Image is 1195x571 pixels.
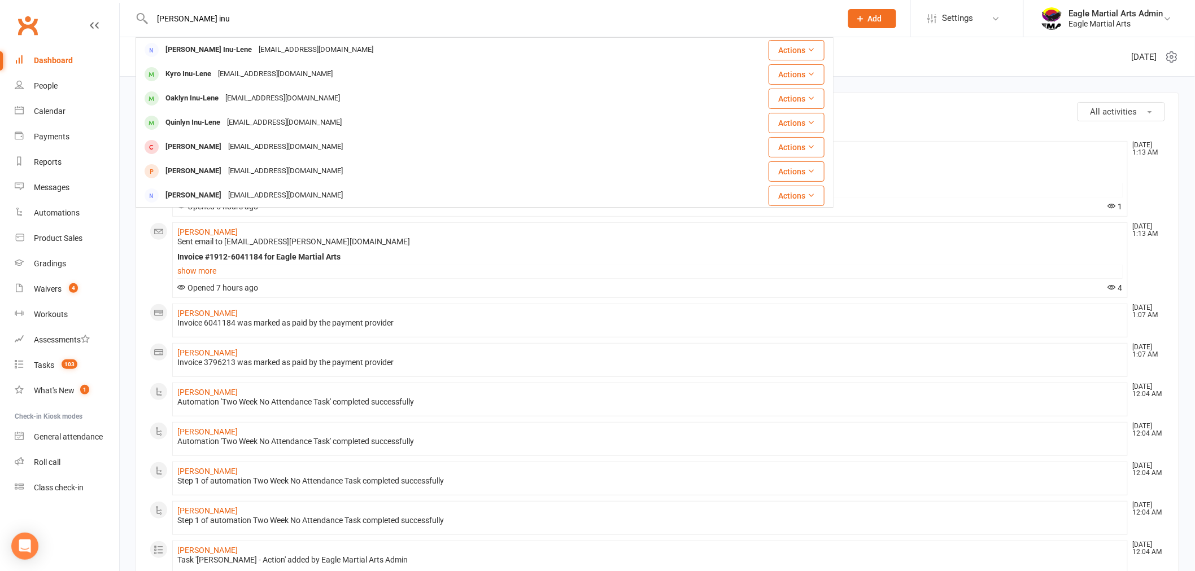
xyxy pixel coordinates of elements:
[225,187,346,204] div: [EMAIL_ADDRESS][DOMAIN_NAME]
[149,11,834,27] input: Search...
[15,424,119,450] a: General attendance kiosk mode
[225,163,346,179] div: [EMAIL_ADDRESS][DOMAIN_NAME]
[34,183,69,192] div: Messages
[222,90,343,107] div: [EMAIL_ADDRESS][DOMAIN_NAME]
[34,483,84,492] div: Class check-in
[1127,142,1165,156] time: [DATE] 1:13 AM
[162,115,224,131] div: Quinlyn Inu-Lene
[177,283,258,292] span: Opened 7 hours ago
[177,202,258,211] span: Opened 5 hours ago
[15,327,119,353] a: Assessments
[162,90,222,107] div: Oaklyn Inu-Lene
[177,506,238,515] a: [PERSON_NAME]
[1132,50,1157,64] span: [DATE]
[177,348,238,357] a: [PERSON_NAME]
[34,132,69,141] div: Payments
[1127,462,1165,477] time: [DATE] 12:04 AM
[34,107,66,116] div: Calendar
[177,555,1123,565] div: Task '[PERSON_NAME] - Action' added by Eagle Martial Arts Admin
[34,234,82,243] div: Product Sales
[15,200,119,226] a: Automations
[15,73,119,99] a: People
[848,9,896,28] button: Add
[769,89,825,109] button: Actions
[15,251,119,276] a: Gradings
[15,450,119,475] a: Roll call
[1127,541,1165,556] time: [DATE] 12:04 AM
[769,186,825,206] button: Actions
[69,283,78,293] span: 4
[34,361,54,370] div: Tasks
[15,48,119,73] a: Dashboard
[1127,344,1165,358] time: [DATE] 1:07 AM
[177,437,1123,446] div: Automation 'Two Week No Attendance Task' completed successfully
[1108,202,1123,211] span: 1
[162,163,225,179] div: [PERSON_NAME]
[1127,223,1165,238] time: [DATE] 1:13 AM
[177,309,238,318] a: [PERSON_NAME]
[34,386,75,395] div: What's New
[1127,502,1165,516] time: [DATE] 12:04 AM
[177,467,238,476] a: [PERSON_NAME]
[162,66,215,82] div: Kyro Inu-Lene
[177,263,1123,279] a: show more
[177,397,1123,407] div: Automation 'Two Week No Attendance Task' completed successfully
[15,124,119,150] a: Payments
[224,115,345,131] div: [EMAIL_ADDRESS][DOMAIN_NAME]
[34,310,68,319] div: Workouts
[177,476,1123,486] div: Step 1 of automation Two Week No Attendance Task completed successfully
[769,161,825,182] button: Actions
[943,6,974,31] span: Settings
[1091,107,1137,117] span: All activities
[34,56,73,65] div: Dashboard
[215,66,336,82] div: [EMAIL_ADDRESS][DOMAIN_NAME]
[1127,383,1165,398] time: [DATE] 12:04 AM
[769,137,825,157] button: Actions
[15,378,119,403] a: What's New1
[177,318,1123,328] div: Invoice 6041184 was marked as paid by the payment provider
[769,113,825,133] button: Actions
[769,64,825,85] button: Actions
[177,427,238,436] a: [PERSON_NAME]
[11,533,38,560] div: Open Intercom Messenger
[34,458,60,467] div: Roll call
[177,516,1123,525] div: Step 1 of automation Two Week No Attendance Task completed successfully
[177,227,238,236] a: [PERSON_NAME]
[177,252,1123,262] div: Invoice #1912-6041184 for Eagle Martial Arts
[34,284,62,293] div: Waivers
[34,208,80,217] div: Automations
[15,475,119,500] a: Class kiosk mode
[1069,19,1163,29] div: Eagle Martial Arts
[15,302,119,327] a: Workouts
[177,388,238,397] a: [PERSON_NAME]
[34,259,66,268] div: Gradings
[34,335,90,344] div: Assessments
[15,353,119,378] a: Tasks 103
[15,99,119,124] a: Calendar
[1127,304,1165,319] time: [DATE] 1:07 AM
[15,175,119,200] a: Messages
[15,276,119,302] a: Waivers 4
[225,139,346,155] div: [EMAIL_ADDRESS][DOMAIN_NAME]
[769,40,825,60] button: Actions
[14,11,42,39] a: Clubworx
[15,150,119,175] a: Reports
[1041,7,1063,30] img: thumb_image1738041739.png
[80,385,89,394] span: 1
[255,42,377,58] div: [EMAIL_ADDRESS][DOMAIN_NAME]
[162,139,225,155] div: [PERSON_NAME]
[868,14,882,23] span: Add
[1108,283,1123,292] span: 4
[1078,102,1165,121] button: All activities
[162,42,255,58] div: [PERSON_NAME] Inu-Lene
[162,187,225,204] div: [PERSON_NAME]
[15,226,119,251] a: Product Sales
[34,157,62,166] div: Reports
[177,546,238,555] a: [PERSON_NAME]
[62,359,77,369] span: 103
[177,237,410,246] span: Sent email to [EMAIL_ADDRESS][PERSON_NAME][DOMAIN_NAME]
[34,432,103,441] div: General attendance
[177,358,1123,367] div: Invoice 3796213 was marked as paid by the payment provider
[1069,8,1163,19] div: Eagle Martial Arts Admin
[1127,423,1165,437] time: [DATE] 12:04 AM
